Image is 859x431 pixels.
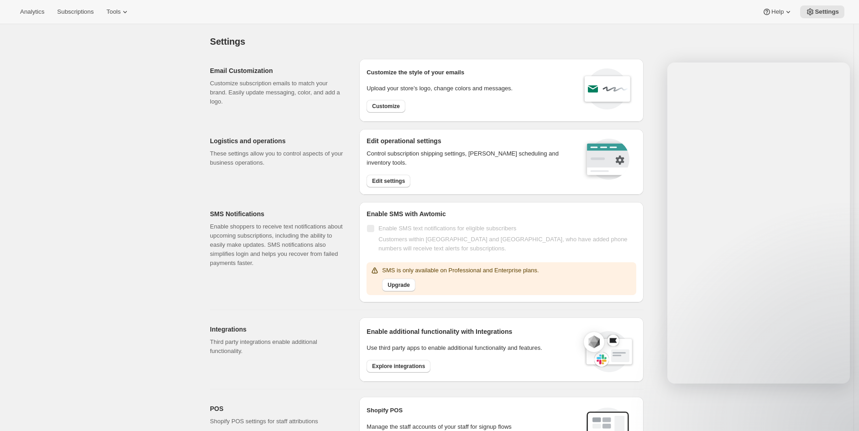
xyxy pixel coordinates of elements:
h2: Edit operational settings [367,136,571,145]
iframe: Intercom live chat [828,391,850,413]
p: Shopify POS settings for staff attributions [210,417,345,426]
button: Subscriptions [52,5,99,18]
h2: POS [210,404,345,413]
p: Customize the style of your emails [367,68,464,77]
h2: Shopify POS [367,406,579,415]
span: Customers within [GEOGRAPHIC_DATA] and [GEOGRAPHIC_DATA], who have added phone numbers will recei... [378,236,627,252]
span: Settings [815,8,839,16]
p: Control subscription shipping settings, [PERSON_NAME] scheduling and inventory tools. [367,149,571,167]
span: Customize [372,103,400,110]
p: Use third party apps to enable additional functionality and features. [367,343,575,353]
span: Enable SMS text notifications for eligible subscribers [378,225,516,232]
span: Analytics [20,8,44,16]
span: Settings [210,36,245,47]
h2: Enable additional functionality with Integrations [367,327,575,336]
p: Enable shoppers to receive text notifications about upcoming subscriptions, including the ability... [210,222,345,268]
p: Customize subscription emails to match your brand. Easily update messaging, color, and add a logo. [210,79,345,106]
p: Third party integrations enable additional functionality. [210,338,345,356]
span: Upgrade [388,281,410,289]
span: Subscriptions [57,8,94,16]
p: SMS is only available on Professional and Enterprise plans. [382,266,539,275]
p: Upload your store’s logo, change colors and messages. [367,84,513,93]
button: Help [757,5,798,18]
h2: Integrations [210,325,345,334]
p: These settings allow you to control aspects of your business operations. [210,149,345,167]
h2: SMS Notifications [210,209,345,218]
button: Edit settings [367,175,410,187]
iframe: Intercom live chat [667,62,850,384]
h2: Email Customization [210,66,345,75]
span: Edit settings [372,177,405,185]
span: Help [771,8,784,16]
button: Upgrade [382,279,415,291]
button: Settings [800,5,844,18]
h2: Logistics and operations [210,136,345,145]
h2: Enable SMS with Awtomic [367,209,636,218]
button: Customize [367,100,405,113]
span: Tools [106,8,120,16]
button: Tools [101,5,135,18]
button: Analytics [15,5,50,18]
span: Explore integrations [372,363,425,370]
button: Explore integrations [367,360,430,373]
